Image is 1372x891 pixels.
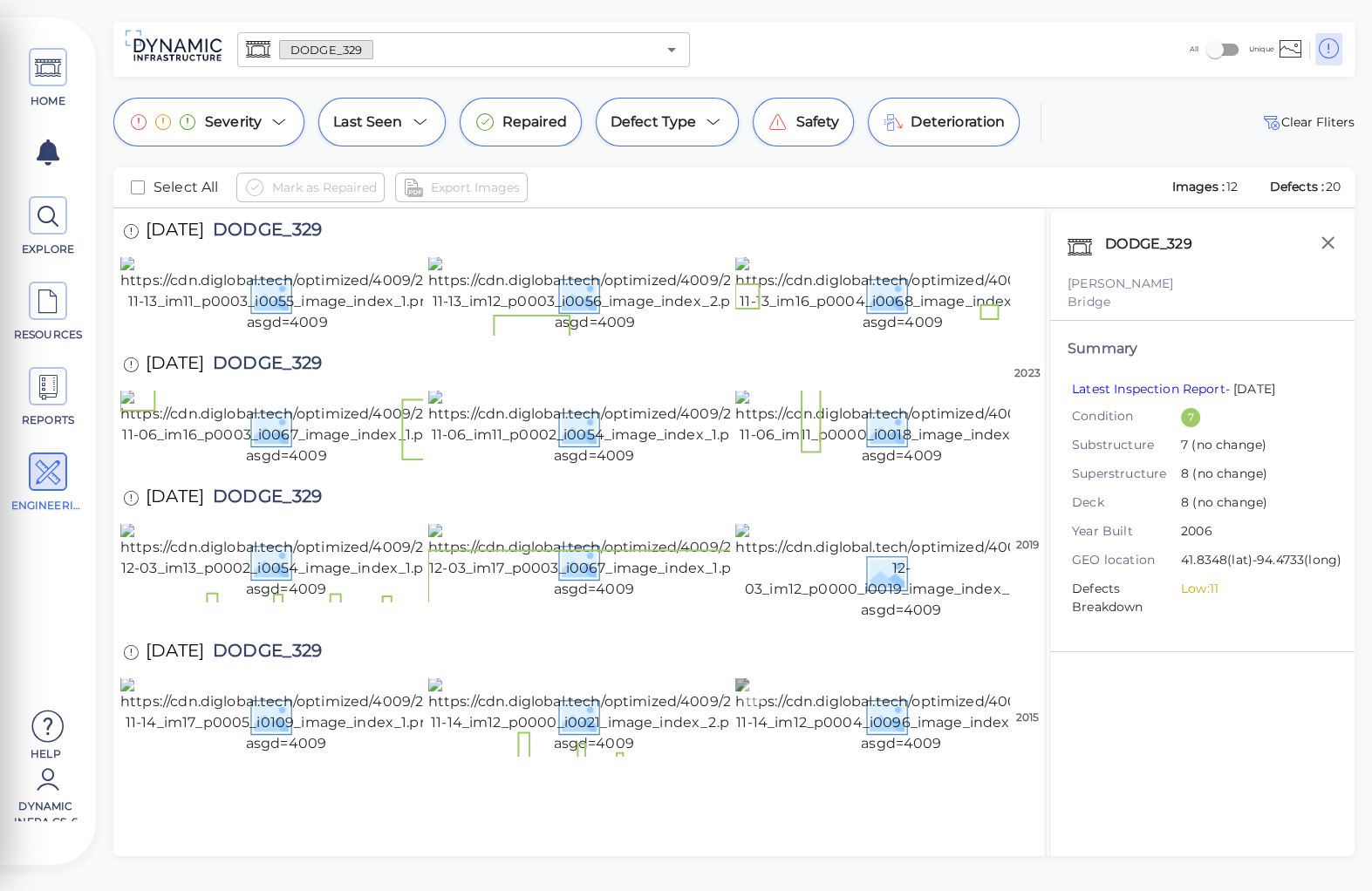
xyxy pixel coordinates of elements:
span: 12 [1226,179,1238,194]
span: Mark as Repaired [272,177,377,198]
a: REPORTS [9,367,87,428]
span: 8 [1181,465,1324,485]
span: Help [9,746,83,760]
img: https://cdn.diglobal.tech/optimized/4009/2015-12-03_im12_p0000_i0019_image_index_2.png?asgd=4009 [735,523,1067,621]
span: Defects : [1268,179,1326,194]
span: Export Images [431,177,520,198]
span: - [DATE] [1072,381,1275,397]
span: HOME [11,93,85,109]
span: DODGE_329 [204,221,322,244]
div: Bridge [1068,293,1337,311]
span: [DATE] [146,642,204,665]
span: DODGE_329 [204,354,322,377]
span: 8 [1181,493,1324,514]
span: Severity [205,112,262,133]
img: https://cdn.diglobal.tech/optimized/4009/2019-11-06_im11_p0000_i0018_image_index_1.png?asgd=4009 [735,390,1068,466]
span: DODGE_329 [204,487,322,511]
button: Export Images [395,173,528,202]
button: Clear Fliters [1260,112,1355,133]
span: Deck [1072,493,1181,512]
span: DODGE_329 [280,42,372,58]
img: https://cdn.diglobal.tech/optimized/4009/2023-11-13_im16_p0004_i0068_image_index_1.png?asgd=4009 [735,256,1069,333]
div: DODGE_329 [1101,229,1214,266]
span: GEO location [1072,551,1181,569]
iframe: Chat [1298,813,1359,878]
img: https://cdn.diglobal.tech/optimized/4009/2015-12-03_im13_p0002_i0054_image_index_1.png?asgd=4009 [120,523,452,600]
span: (no change) [1188,437,1266,452]
div: 2023 [1010,365,1045,381]
div: 2015 [1010,710,1045,725]
a: ENGINEERING [9,452,87,514]
div: 2019 [1010,537,1045,553]
span: [DATE] [146,487,204,511]
img: https://cdn.diglobal.tech/optimized/4009/2015-12-03_im17_p0003_i0067_image_index_1.png?asgd=4009 [428,523,760,600]
li: Low: 11 [1181,580,1324,598]
span: Dynamic Infra CS-6 [9,799,83,821]
span: RESOURCES [11,327,85,343]
div: [PERSON_NAME] [1068,275,1337,293]
span: (no change) [1189,494,1267,510]
span: Repaired [502,112,567,133]
span: REPORTS [11,412,85,428]
a: EXPLORE [9,196,87,257]
span: 2006 [1181,522,1324,542]
span: 7 [1181,436,1324,456]
img: https://cdn.diglobal.tech/optimized/4009/2023-11-13_im12_p0003_i0056_image_index_2.png?asgd=4009 [428,256,762,333]
span: Condition [1072,407,1181,425]
span: 41.8348 (lat) -94.4733 (long) [1181,551,1341,571]
a: HOME [9,48,87,109]
span: [DATE] [146,221,204,244]
span: Select All [154,177,219,198]
span: 20 [1326,179,1341,194]
div: All Unique [1189,32,1273,66]
button: Open [659,37,684,62]
span: Substructure [1072,436,1181,454]
span: EXPLORE [11,241,85,257]
a: Latest Inspection Report [1072,381,1225,397]
span: Deterioration [911,112,1005,133]
span: (no change) [1189,466,1267,481]
span: Year Built [1072,522,1181,541]
img: https://cdn.diglobal.tech/optimized/4009/2013-11-14_im17_p0005_i0109_image_index_1.png?asgd=4009 [120,677,452,754]
img: https://cdn.diglobal.tech/optimized/4009/2019-11-06_im11_p0002_i0054_image_index_1.png?asgd=4009 [428,390,761,466]
img: https://cdn.diglobal.tech/optimized/4009/2013-11-14_im12_p0004_i0096_image_index_2.png?asgd=4009 [735,677,1067,754]
span: Defects Breakdown [1072,580,1181,616]
span: Superstructure [1072,465,1181,483]
div: 7 [1181,408,1200,427]
span: Last Seen [333,112,402,133]
a: RESOURCES [9,282,87,343]
span: Images : [1171,179,1226,194]
img: https://cdn.diglobal.tech/optimized/4009/2013-11-14_im12_p0000_i0021_image_index_2.png?asgd=4009 [428,677,760,754]
span: Defect Type [611,112,697,133]
img: https://cdn.diglobal.tech/optimized/4009/2019-11-06_im16_p0003_i0067_image_index_1.png?asgd=4009 [120,390,453,466]
div: Summary [1068,338,1337,359]
span: Safety [795,112,839,133]
span: [DATE] [146,354,204,377]
img: https://cdn.diglobal.tech/optimized/4009/2023-11-13_im11_p0003_i0055_image_index_1.png?asgd=4009 [120,256,454,333]
span: ENGINEERING [11,498,85,514]
button: Mark as Repaired [236,173,385,202]
span: DODGE_329 [204,642,322,665]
